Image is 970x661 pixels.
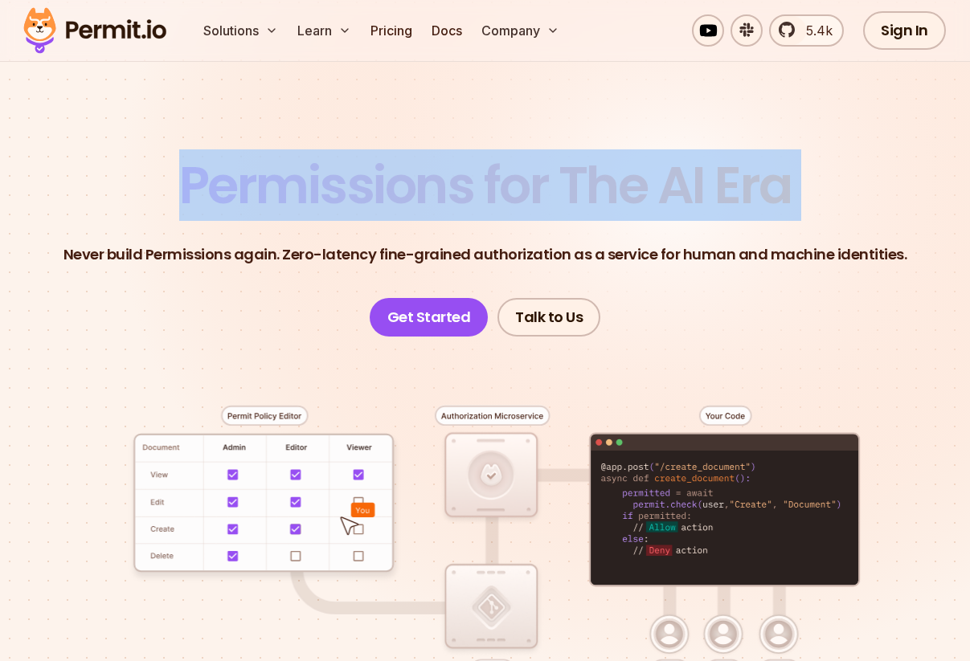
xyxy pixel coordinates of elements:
button: Learn [291,14,358,47]
span: 5.4k [796,21,833,40]
button: Solutions [197,14,284,47]
a: Talk to Us [497,298,600,337]
a: Pricing [364,14,419,47]
a: Sign In [863,11,946,50]
button: Company [475,14,566,47]
a: Get Started [370,298,489,337]
p: Never build Permissions again. Zero-latency fine-grained authorization as a service for human and... [63,243,907,266]
span: Permissions for The AI Era [179,149,792,221]
a: 5.4k [769,14,844,47]
a: Docs [425,14,469,47]
img: Permit logo [16,3,174,58]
